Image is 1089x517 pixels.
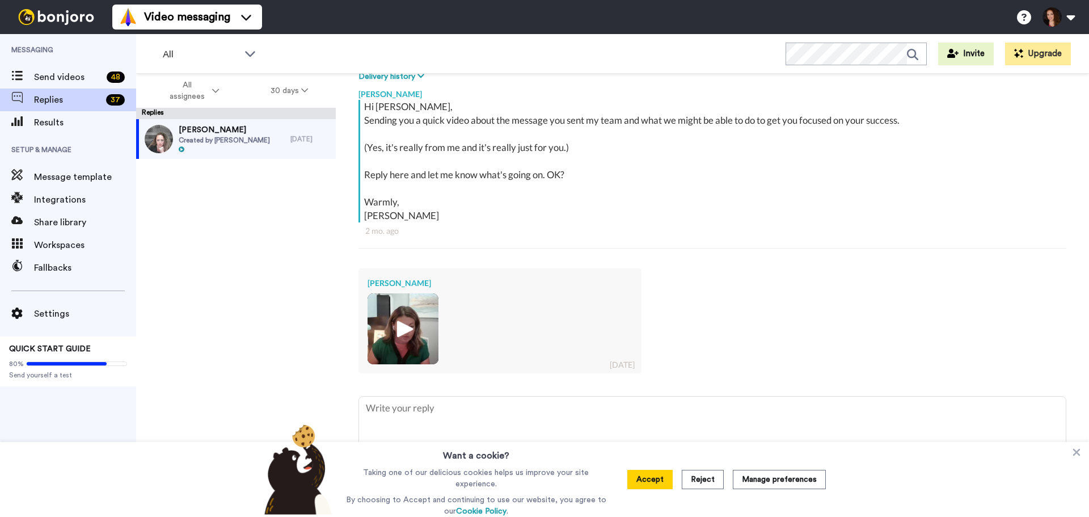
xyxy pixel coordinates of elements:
img: ic_play_thick.png [387,313,419,344]
div: Replies [136,108,336,119]
img: 34f06117-a621-49d2-b28f-c0557567208b-thumb.jpg [145,125,173,153]
p: Taking one of our delicious cookies helps us improve your site experience. [343,467,609,490]
div: [DATE] [610,359,635,371]
div: [PERSON_NAME] [358,83,1066,100]
span: Results [34,116,136,129]
div: 48 [107,72,125,83]
span: Integrations [34,193,136,207]
h3: Want a cookie? [443,442,509,463]
button: Manage preferences [733,470,826,489]
button: Delivery history [358,70,428,83]
div: [DATE] [290,134,330,144]
span: Replies [34,93,102,107]
span: All [163,48,239,61]
button: 30 days [245,81,334,101]
textarea: To enrich screen reader interactions, please activate Accessibility in Grammarly extension settings [359,397,1066,469]
span: Message template [34,170,136,184]
span: Share library [34,216,136,229]
span: Fallbacks [34,261,136,275]
p: By choosing to Accept and continuing to use our website, you agree to our . [343,494,609,517]
div: Hi [PERSON_NAME], Sending you a quick video about the message you sent my team and what we might ... [364,100,1063,222]
span: Workspaces [34,238,136,252]
a: Cookie Policy [456,507,506,515]
button: Invite [938,43,994,65]
span: Send yourself a test [9,371,127,380]
img: bear-with-cookie.png [254,424,338,515]
img: bj-logo-header-white.svg [14,9,99,25]
img: vm-color.svg [119,8,137,26]
div: 37 [106,94,125,106]
button: Reject [682,470,724,489]
span: Created by [PERSON_NAME] [179,136,270,145]
div: 2 mo. ago [365,225,1060,237]
span: Send videos [34,70,102,84]
button: Upgrade [1005,43,1071,65]
div: [PERSON_NAME] [368,278,632,289]
a: [PERSON_NAME]Created by [PERSON_NAME][DATE] [136,119,336,159]
img: a4dc47ed-5d61-485d-aa31-89f2b6f06b86-thumb.jpg [368,293,438,364]
button: All assignees [138,75,245,107]
span: Video messaging [144,9,230,25]
button: Accept [627,470,673,489]
span: Settings [34,307,136,321]
span: 80% [9,359,24,368]
span: QUICK START GUIDE [9,345,91,353]
span: All assignees [164,79,210,102]
span: [PERSON_NAME] [179,124,270,136]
